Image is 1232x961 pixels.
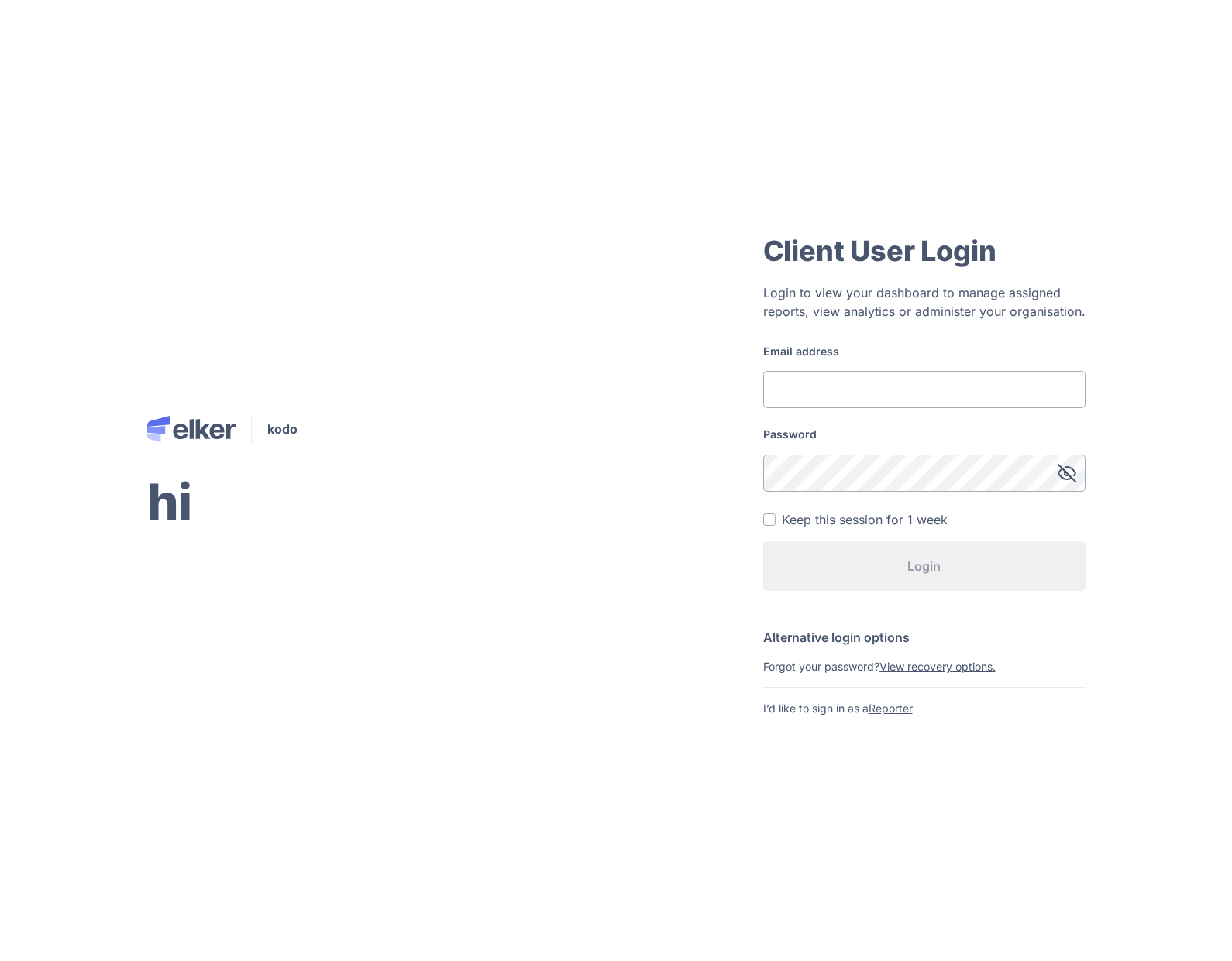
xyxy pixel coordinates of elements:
[763,700,1086,716] div: I’d like to sign in as a
[147,472,298,532] h2: hi
[879,660,996,673] a: View recovery options.
[869,702,913,715] a: Reporter
[782,510,948,529] div: Keep this session for 1 week
[763,283,1086,321] div: Login to view your dashboard to manage assigned reports, view analytics or administer your organi...
[763,344,1086,359] label: Email address
[763,427,1086,441] label: Password
[147,416,236,442] img: Elker
[763,629,1086,646] div: Alternative login options
[763,658,1086,674] div: Forgot your password?
[763,232,1086,269] div: Client User Login
[267,420,298,438] span: kodo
